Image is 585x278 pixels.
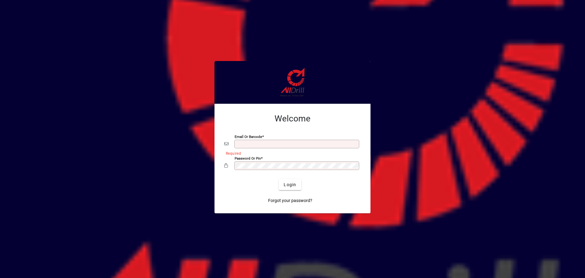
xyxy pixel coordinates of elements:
[235,156,261,161] mat-label: Password or Pin
[284,182,296,188] span: Login
[226,150,356,156] mat-error: Required
[224,114,361,124] h2: Welcome
[266,195,315,206] a: Forgot your password?
[279,179,301,190] button: Login
[235,135,262,139] mat-label: Email or Barcode
[268,197,312,204] span: Forgot your password?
